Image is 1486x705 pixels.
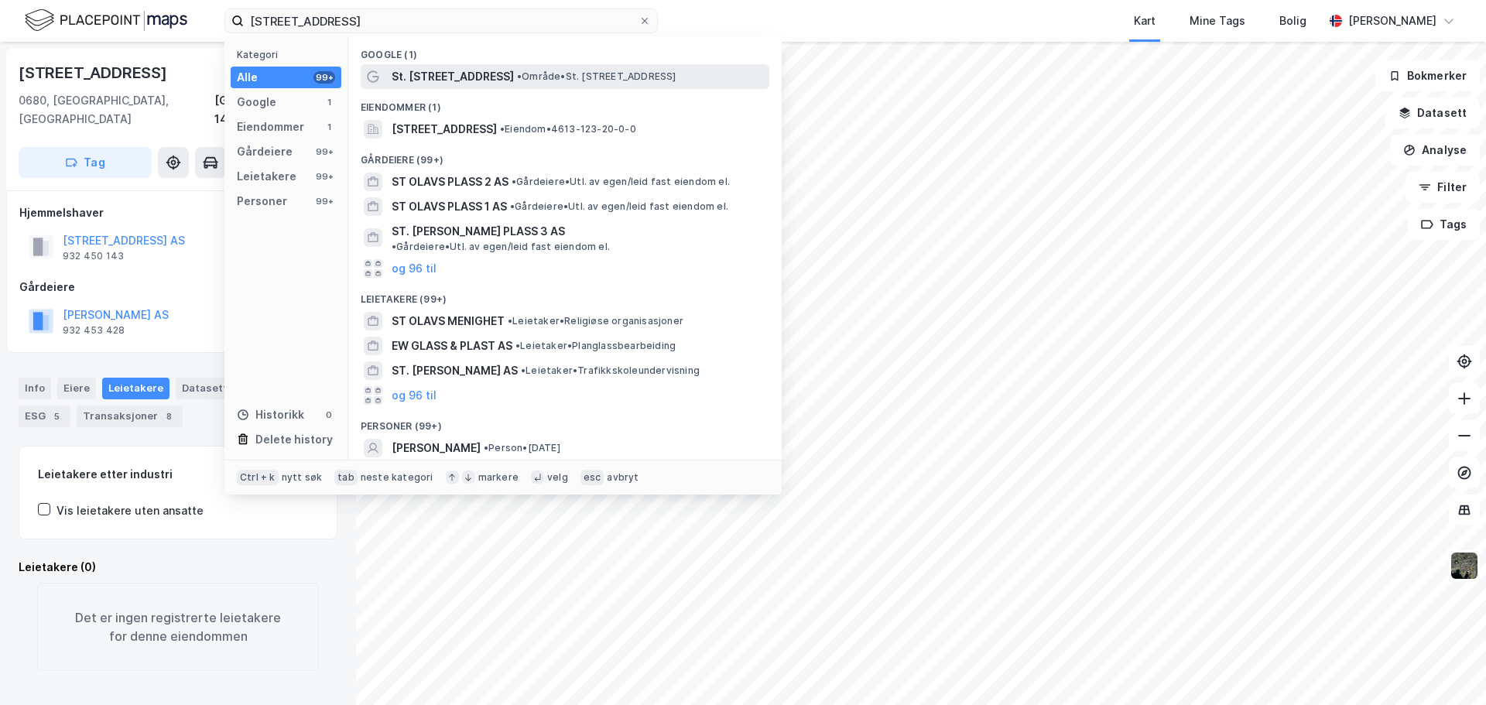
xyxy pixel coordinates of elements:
div: Personer (99+) [348,408,782,436]
span: Eiendom • 4613-123-20-0-0 [500,123,636,135]
div: Vis leietakere uten ansatte [56,501,204,520]
span: • [392,241,396,252]
span: Gårdeiere • Utl. av egen/leid fast eiendom el. [510,200,728,213]
span: [STREET_ADDRESS] [392,120,497,139]
span: Område • St. [STREET_ADDRESS] [517,70,676,83]
div: Info [19,378,51,399]
span: EW GLASS & PLAST AS [392,337,512,355]
div: Google [237,93,276,111]
div: Gårdeiere [19,278,337,296]
div: Personer [237,192,287,210]
div: 99+ [313,145,335,158]
div: Hjemmelshaver [19,204,337,222]
img: logo.f888ab2527a4732fd821a326f86c7f29.svg [25,7,187,34]
span: Gårdeiere • Utl. av egen/leid fast eiendom el. [512,176,730,188]
div: 99+ [313,71,335,84]
div: velg [547,471,568,484]
button: og 96 til [392,386,437,405]
span: • [510,200,515,212]
button: Filter [1406,172,1480,203]
span: ST OLAVS PLASS 1 AS [392,197,507,216]
span: ST. [PERSON_NAME] AS [392,361,518,380]
button: Tag [19,147,152,178]
div: Ctrl + k [237,470,279,485]
div: 0680, [GEOGRAPHIC_DATA], [GEOGRAPHIC_DATA] [19,91,214,128]
span: • [521,364,526,376]
div: [STREET_ADDRESS] [19,60,170,85]
div: Historikk [237,406,304,424]
span: Leietaker • Planglassbearbeiding [515,340,676,352]
span: ST. [PERSON_NAME] PLASS 3 AS [392,222,565,241]
div: 99+ [313,195,335,207]
div: Eiendommer (1) [348,89,782,117]
span: ST OLAVS PLASS 2 AS [392,173,508,191]
div: Kategori [237,49,341,60]
span: • [512,176,516,187]
span: • [517,70,522,82]
span: St. [STREET_ADDRESS] [392,67,514,86]
span: Gårdeiere • Utl. av egen/leid fast eiendom el. [392,241,610,253]
iframe: Chat Widget [1409,631,1486,705]
div: Leietakere (99+) [348,281,782,309]
span: • [484,442,488,453]
div: ESG [19,406,70,427]
div: Kart [1134,12,1156,30]
div: tab [334,470,358,485]
div: Det er ingen registrerte leietakere for denne eiendommen [37,583,319,671]
span: • [515,340,520,351]
div: Transaksjoner [77,406,183,427]
div: Eiendommer [237,118,304,136]
span: ST OLAVS MENIGHET [392,312,505,330]
div: Datasett [176,378,252,399]
div: Alle [237,68,258,87]
button: og 96 til [392,259,437,278]
div: avbryt [607,471,639,484]
span: • [508,315,512,327]
div: 1 [323,121,335,133]
div: Delete history [255,430,333,449]
button: Datasett [1385,98,1480,128]
div: Mine Tags [1190,12,1245,30]
button: Tags [1408,209,1480,240]
div: 932 453 428 [63,324,125,337]
div: Leietakere (0) [19,558,337,577]
span: Leietaker • Religiøse organisasjoner [508,315,683,327]
img: 9k= [1450,551,1479,580]
div: 0 [323,409,335,421]
span: • [500,123,505,135]
span: Person • [DATE] [484,442,560,454]
div: Bolig [1279,12,1306,30]
span: Leietaker • Trafikkskoleundervisning [521,364,700,377]
span: [PERSON_NAME] [392,439,481,457]
div: neste kategori [361,471,433,484]
div: 1 [323,96,335,108]
div: 99+ [313,170,335,183]
div: 5 [49,409,64,424]
input: Søk på adresse, matrikkel, gårdeiere, leietakere eller personer [244,9,639,33]
div: esc [580,470,604,485]
div: nytt søk [282,471,323,484]
div: 932 450 143 [63,250,124,262]
div: [PERSON_NAME] [1348,12,1436,30]
div: Leietakere etter industri [38,465,318,484]
div: [GEOGRAPHIC_DATA], 149/486 [214,91,337,128]
div: markere [478,471,519,484]
button: Bokmerker [1375,60,1480,91]
div: 8 [161,409,176,424]
button: Analyse [1390,135,1480,166]
div: Gårdeiere (99+) [348,142,782,169]
div: Google (1) [348,36,782,64]
div: Leietakere [102,378,169,399]
div: Eiere [57,378,96,399]
div: Kontrollprogram for chat [1409,631,1486,705]
div: Gårdeiere [237,142,293,161]
div: Leietakere [237,167,296,186]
